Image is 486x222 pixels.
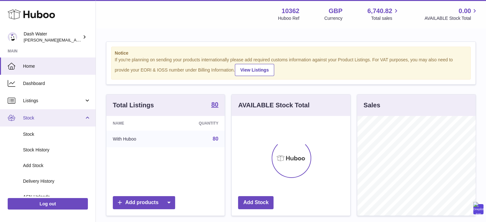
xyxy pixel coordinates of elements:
[328,7,342,15] strong: GBP
[213,136,219,142] a: 80
[23,178,91,184] span: Delivery History
[211,101,218,109] a: 80
[24,31,81,43] div: Dash Water
[23,147,91,153] span: Stock History
[364,101,380,110] h3: Sales
[367,7,392,15] span: 6,740.82
[113,196,175,209] a: Add products
[23,194,91,200] span: ASN Uploads
[23,163,91,169] span: Add Stock
[24,37,128,42] span: [PERSON_NAME][EMAIL_ADDRESS][DOMAIN_NAME]
[169,116,225,131] th: Quantity
[106,131,169,147] td: With Huboo
[115,50,467,56] strong: Notice
[278,15,299,21] div: Huboo Ref
[23,80,91,87] span: Dashboard
[282,7,299,15] strong: 10362
[424,15,478,21] span: AVAILABLE Stock Total
[8,32,17,42] img: james@dash-water.com
[23,63,91,69] span: Home
[23,131,91,137] span: Stock
[211,101,218,108] strong: 80
[371,15,399,21] span: Total sales
[8,198,88,210] a: Log out
[23,115,84,121] span: Stock
[113,101,154,110] h3: Total Listings
[238,196,274,209] a: Add Stock
[115,57,467,76] div: If you're planning on sending your products internationally please add required customs informati...
[238,101,309,110] h3: AVAILABLE Stock Total
[23,98,84,104] span: Listings
[459,7,471,15] span: 0.00
[324,15,343,21] div: Currency
[235,64,274,76] a: View Listings
[424,7,478,21] a: 0.00 AVAILABLE Stock Total
[106,116,169,131] th: Name
[367,7,400,21] a: 6,740.82 Total sales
